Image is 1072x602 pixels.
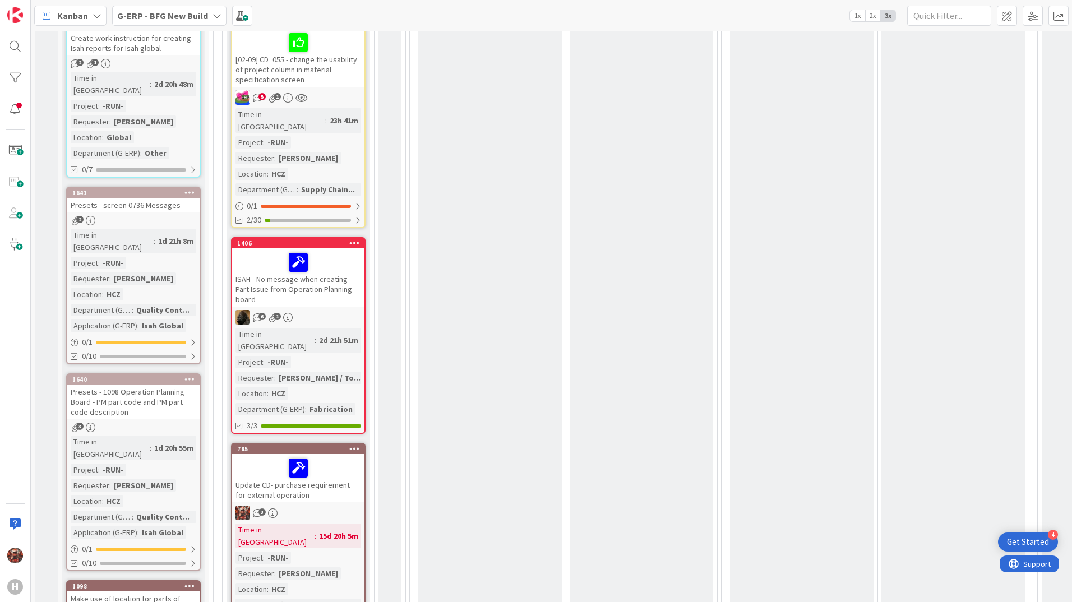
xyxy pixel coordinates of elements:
[71,479,109,492] div: Requester
[247,214,261,226] span: 2/30
[71,511,132,523] div: Department (G-ERP)
[71,272,109,285] div: Requester
[71,288,102,300] div: Location
[117,10,208,21] b: G-ERP - BFG New Build
[72,376,200,383] div: 1640
[235,372,274,384] div: Requester
[67,198,200,212] div: Presets - screen 0736 Messages
[232,18,364,87] div: [02-09] CD_055 - change the usability of project column in material specification screen
[82,557,96,569] span: 0/10
[235,552,263,564] div: Project
[102,495,104,507] span: :
[237,239,364,247] div: 1406
[235,387,267,400] div: Location
[316,530,361,542] div: 15d 20h 5m
[151,78,196,90] div: 2d 20h 48m
[267,387,269,400] span: :
[235,310,250,325] img: ND
[307,403,355,415] div: Fabrication
[98,464,100,476] span: :
[98,257,100,269] span: :
[7,579,23,595] div: H
[104,495,123,507] div: HCZ
[235,90,250,105] img: JK
[274,313,281,320] span: 1
[276,152,341,164] div: [PERSON_NAME]
[263,136,265,149] span: :
[276,372,363,384] div: [PERSON_NAME] / To...
[67,581,200,591] div: 1098
[235,136,263,149] div: Project
[71,304,132,316] div: Department (G-ERP)
[102,131,104,143] span: :
[150,78,151,90] span: :
[151,442,196,454] div: 1d 20h 55m
[67,385,200,419] div: Presets - 1098 Operation Planning Board - PM part code and PM part code description
[111,115,176,128] div: [PERSON_NAME]
[269,583,288,595] div: HCZ
[231,17,366,228] a: [02-09] CD_055 - change the usability of project column in material specification screenJKTime in...
[72,582,200,590] div: 1098
[67,374,200,385] div: 1640
[71,257,98,269] div: Project
[109,115,111,128] span: :
[298,183,358,196] div: Supply Chain...
[258,508,266,516] span: 3
[82,350,96,362] span: 0/10
[237,445,364,453] div: 785
[82,164,93,175] span: 0/7
[100,100,126,112] div: -RUN-
[67,21,200,55] div: Create work instruction for creating Isah reports for Isah global
[265,552,291,564] div: -RUN-
[276,567,341,580] div: [PERSON_NAME]
[258,93,266,100] span: 5
[235,583,267,595] div: Location
[82,336,93,348] span: 0 / 1
[235,168,267,180] div: Location
[235,108,325,133] div: Time in [GEOGRAPHIC_DATA]
[71,495,102,507] div: Location
[71,464,98,476] div: Project
[132,511,133,523] span: :
[139,319,186,332] div: Isah Global
[258,313,266,320] span: 6
[109,272,111,285] span: :
[71,147,140,159] div: Department (G-ERP)
[133,511,192,523] div: Quality Cont...
[998,532,1058,552] div: Open Get Started checklist, remaining modules: 4
[315,334,316,346] span: :
[71,131,102,143] div: Location
[265,136,291,149] div: -RUN-
[76,423,84,430] span: 3
[109,479,111,492] span: :
[232,454,364,502] div: Update CD- purchase requirement for external operation
[235,356,263,368] div: Project
[67,31,200,55] div: Create work instruction for creating Isah reports for Isah global
[274,372,276,384] span: :
[142,147,169,159] div: Other
[72,189,200,197] div: 1641
[91,59,99,66] span: 1
[67,188,200,198] div: 1641
[67,188,200,212] div: 1641Presets - screen 0736 Messages
[133,304,192,316] div: Quality Cont...
[274,93,281,100] span: 1
[880,10,895,21] span: 3x
[71,115,109,128] div: Requester
[67,374,200,419] div: 1640Presets - 1098 Operation Planning Board - PM part code and PM part code description
[316,334,361,346] div: 2d 21h 51m
[24,2,51,15] span: Support
[232,248,364,307] div: ISAH - No message when creating Part Issue from Operation Planning board
[1048,530,1058,540] div: 4
[71,319,137,332] div: Application (G-ERP)
[247,200,257,212] span: 0 / 1
[66,20,201,178] a: Create work instruction for creating Isah reports for Isah globalTime in [GEOGRAPHIC_DATA]:2d 20h...
[66,187,201,364] a: 1641Presets - screen 0736 MessagesTime in [GEOGRAPHIC_DATA]:1d 21h 8mProject:-RUN-Requester:[PERS...
[71,526,137,539] div: Application (G-ERP)
[274,152,276,164] span: :
[155,235,196,247] div: 1d 21h 8m
[235,403,305,415] div: Department (G-ERP)
[132,304,133,316] span: :
[305,403,307,415] span: :
[235,328,315,353] div: Time in [GEOGRAPHIC_DATA]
